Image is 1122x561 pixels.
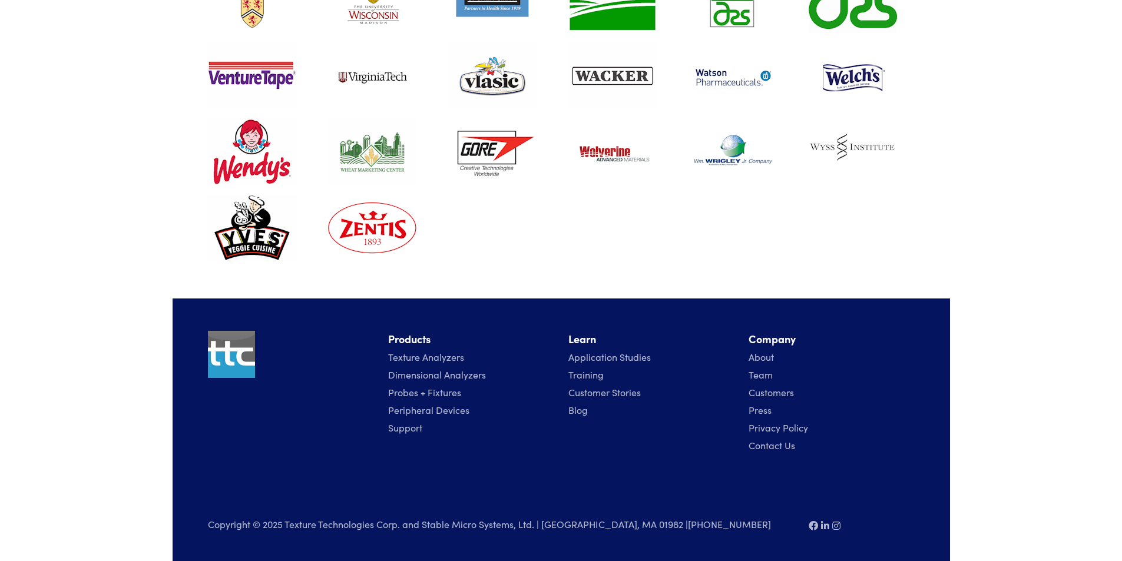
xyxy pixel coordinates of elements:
img: venture-tape.gif [208,42,296,109]
a: Support [388,421,422,434]
img: virginia_tech.gif [328,42,416,109]
a: Application Studies [568,350,651,363]
li: Products [388,331,554,348]
a: Customers [749,386,794,399]
p: Copyright © 2025 Texture Technologies Corp. and Stable Micro Systems, Ltd. | [GEOGRAPHIC_DATA], M... [208,516,795,532]
img: wrigley.gif [689,118,777,185]
a: About [749,350,774,363]
a: Texture Analyzers [388,350,464,363]
a: Probes + Fixtures [388,386,461,399]
a: Training [568,368,604,381]
a: Privacy Policy [749,421,808,434]
a: Press [749,403,772,416]
img: ttc_logo_1x1_v1.0.png [208,331,255,378]
a: [PHONE_NUMBER] [688,517,771,530]
img: wendys.gif [208,118,296,185]
img: gore.gif [448,118,537,185]
a: Customer Stories [568,386,641,399]
a: Team [749,368,773,381]
li: Learn [568,331,734,348]
img: wolverine.gif [568,118,657,185]
img: wacker-chemical-corp.gif [568,42,657,109]
a: Peripheral Devices [388,403,469,416]
a: Contact Us [749,439,795,452]
a: Dimensional Analyzers [388,368,486,381]
img: wyss_institue.gif [809,118,897,185]
img: watson-pharmaceuticals.gif [689,42,777,109]
li: Company [749,331,915,348]
img: yves-veggie-cuisine.gif [208,194,296,261]
a: Blog [568,403,588,416]
img: wheat_marketing_center.gif [328,118,416,185]
img: vlasic.gif [448,42,537,109]
img: welchs.gif [809,42,897,109]
img: zentis.png [328,201,416,254]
